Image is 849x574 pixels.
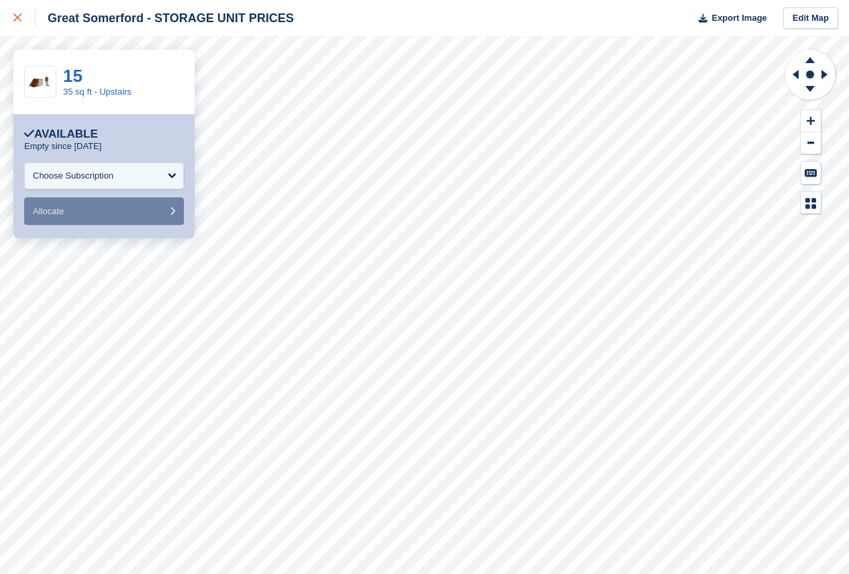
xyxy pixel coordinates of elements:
[24,197,184,225] button: Allocate
[801,162,821,184] button: Keyboard Shortcuts
[691,7,767,30] button: Export Image
[36,10,294,26] div: Great Somerford - STORAGE UNIT PRICES
[33,169,113,183] div: Choose Subscription
[24,141,101,152] p: Empty since [DATE]
[25,75,56,89] img: 35-sqft-storage-unit.png
[63,87,132,97] a: 35 sq ft - Upstairs
[783,7,838,30] a: Edit Map
[33,206,64,216] span: Allocate
[63,66,83,86] a: 15
[24,128,98,141] div: Available
[801,110,821,132] button: Zoom In
[801,192,821,214] button: Map Legend
[711,11,766,25] span: Export Image
[801,132,821,154] button: Zoom Out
